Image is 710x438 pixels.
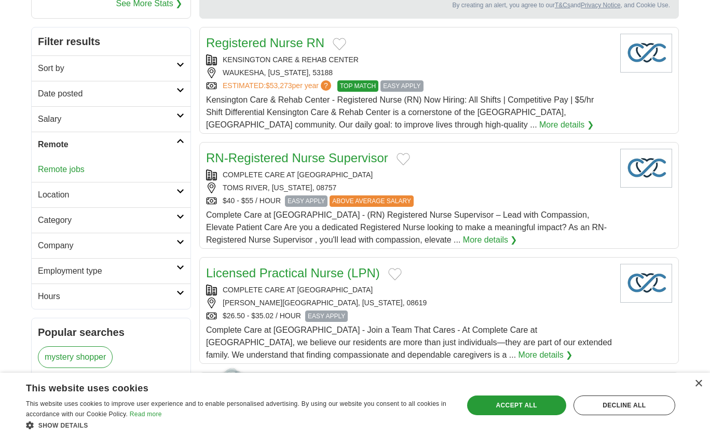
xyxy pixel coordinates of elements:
[266,81,292,90] span: $53,273
[38,346,113,368] a: mystery shopper
[38,88,176,100] h2: Date posted
[38,189,176,201] h2: Location
[203,366,254,408] img: apply-iq-scientist.png
[26,420,450,430] div: Show details
[38,422,88,429] span: Show details
[223,80,333,92] a: ESTIMATED:$53,273per year?
[38,165,85,174] a: Remote jobs
[337,80,378,92] span: TOP MATCH
[206,298,612,308] div: [PERSON_NAME][GEOGRAPHIC_DATA], [US_STATE], 08619
[206,169,612,180] div: COMPLETE CARE AT [GEOGRAPHIC_DATA]
[581,2,621,9] a: Privacy Notice
[518,349,573,361] a: More details ❯
[555,2,570,9] a: T&Cs
[38,265,176,277] h2: Employment type
[32,27,190,55] h2: Filter results
[206,67,612,78] div: WAUKESHA, [US_STATE], 53188
[26,379,425,394] div: This website uses cookies
[620,34,672,73] img: Company logo
[32,81,190,106] a: Date posted
[397,153,410,165] button: Add to favorite jobs
[206,266,380,280] a: Licensed Practical Nurse (LPN)
[32,106,190,132] a: Salary
[206,310,612,322] div: $26.50 - $35.02 / HOUR
[130,411,162,418] a: Read more, opens a new window
[32,207,190,233] a: Category
[38,138,176,151] h2: Remote
[32,182,190,207] a: Location
[388,268,402,280] button: Add to favorite jobs
[463,234,517,246] a: More details ❯
[305,310,348,322] span: EASY APPLY
[330,195,414,207] span: ABOVE AVERAGE SALARY
[38,62,176,75] h2: Sort by
[539,119,594,131] a: More details ❯
[321,80,331,91] span: ?
[32,258,190,284] a: Employment type
[206,195,612,207] div: $40 - $55 / HOUR
[206,326,612,359] span: Complete Care at [GEOGRAPHIC_DATA] - Join a Team That Cares - At Complete Care at [GEOGRAPHIC_DAT...
[285,195,327,207] span: EASY APPLY
[206,36,324,50] a: Registered Nurse RN
[620,149,672,188] img: Company logo
[380,80,423,92] span: EASY APPLY
[206,182,612,193] div: TOMS RIVER, [US_STATE], 08757
[26,400,446,418] span: This website uses cookies to improve user experience and to enable personalised advertising. By u...
[32,284,190,309] a: Hours
[206,54,612,65] div: KENSINGTON CARE & REHAB CENTER
[574,395,675,415] div: Decline all
[206,151,388,165] a: RN-Registered Nurse Supervisor
[620,264,672,303] img: Company logo
[694,380,702,388] div: Close
[38,324,184,340] h2: Popular searches
[38,214,176,227] h2: Category
[38,239,176,252] h2: Company
[38,113,176,125] h2: Salary
[32,233,190,258] a: Company
[32,55,190,81] a: Sort by
[206,95,594,129] span: Kensington Care & Rehab Center - Registered Nurse (RN) Now Hiring: All Shifts | Competitive Pay |...
[38,290,176,303] h2: Hours
[467,395,566,415] div: Accept all
[333,38,346,50] button: Add to favorite jobs
[206,285,612,295] div: COMPLETE CARE AT [GEOGRAPHIC_DATA]
[206,210,607,244] span: Complete Care at [GEOGRAPHIC_DATA] - (RN) Registered Nurse Supervisor – Lead with Compassion, Ele...
[208,1,670,10] div: By creating an alert, you agree to our and , and Cookie Use.
[32,132,190,157] a: Remote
